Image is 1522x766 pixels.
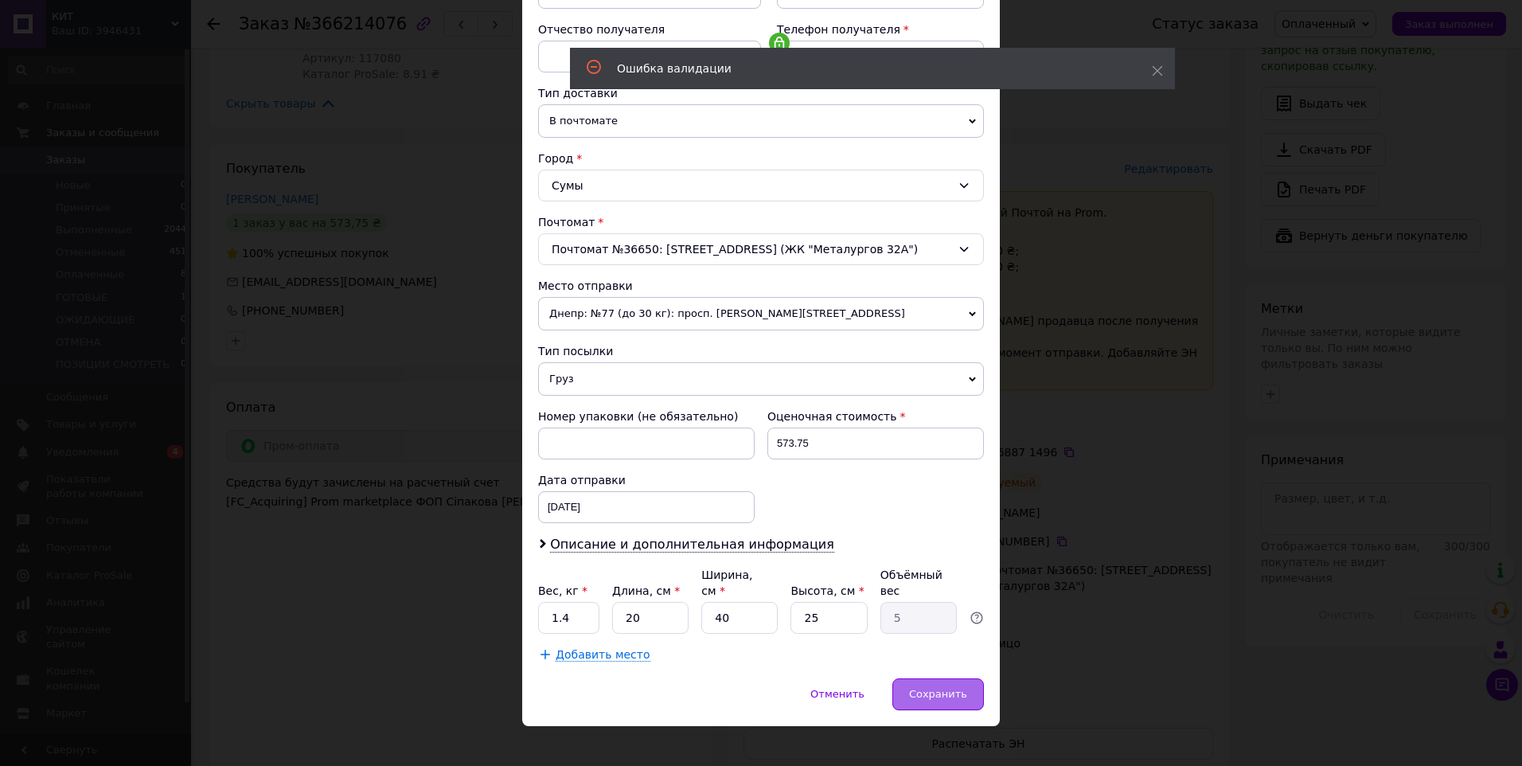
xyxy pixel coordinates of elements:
[556,648,650,662] span: Добавить место
[538,23,665,36] span: Отчество получателя
[777,23,900,36] span: Телефон получателя
[538,214,984,230] div: Почтомат
[538,472,755,488] div: Дата отправки
[538,362,984,396] span: Груз
[538,584,587,597] label: Вес, кг
[538,345,613,358] span: Тип посылки
[538,170,984,201] div: Сумы
[538,279,633,292] span: Место отправки
[538,150,984,166] div: Город
[538,87,618,100] span: Тип доставки
[550,537,834,553] span: Описание и дополнительная информация
[538,233,984,265] div: Почтомат №36650: [STREET_ADDRESS] (ЖК "Металургов 32А")
[790,584,864,597] label: Высота, см
[538,408,755,424] div: Номер упаковки (не обязательно)
[909,688,967,700] span: Сохранить
[612,584,680,597] label: Длина, см
[701,569,752,597] label: Ширина, см
[880,567,957,599] div: Объёмный вес
[538,297,984,330] span: Днепр: №77 (до 30 кг): просп. [PERSON_NAME][STREET_ADDRESS]
[777,41,984,72] input: +380
[538,104,984,138] span: В почтомате
[617,61,1112,76] div: Ошибка валидации
[767,408,984,424] div: Оценочная стоимость
[810,688,864,700] span: Отменить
